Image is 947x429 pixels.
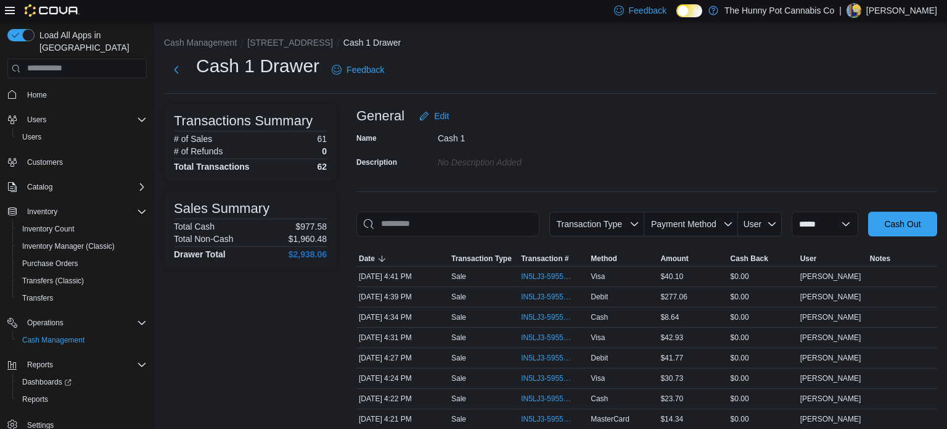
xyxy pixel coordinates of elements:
p: Sale [451,272,466,281]
span: Payment Method [651,219,716,229]
span: Cash Back [731,254,768,264]
span: Date [359,254,375,264]
span: Inventory [27,207,57,217]
span: Dark Mode [676,17,677,18]
span: Transaction Type [451,254,512,264]
h3: Sales Summary [174,201,269,216]
button: IN5LJ3-5955121 [521,391,586,406]
span: Cash Management [22,335,84,345]
span: Operations [27,318,64,328]
p: | [839,3,842,18]
div: [DATE] 4:39 PM [356,289,449,304]
p: [PERSON_NAME] [866,3,937,18]
span: Catalog [27,182,52,192]
span: IN5LJ3-5955276 [521,272,573,281]
button: Notes [867,251,937,266]
button: Payment Method [644,212,738,236]
span: Transaction Type [556,219,622,229]
a: Transfers [17,291,58,306]
button: IN5LJ3-5955143 [521,371,586,386]
span: Cash Management [17,333,147,348]
button: IN5LJ3-5955200 [521,330,586,345]
label: Description [356,157,397,167]
span: Feedback [346,64,384,76]
span: Inventory Count [17,222,147,236]
p: 61 [317,134,327,144]
h4: Total Transactions [174,162,250,172]
button: Date [356,251,449,266]
div: [DATE] 4:31 PM [356,330,449,345]
span: IN5LJ3-5955107 [521,414,573,424]
button: Reports [22,357,58,372]
span: Reports [22,394,48,404]
span: IN5LJ3-5955265 [521,292,573,302]
h6: Total Cash [174,222,215,231]
span: Inventory Manager (Classic) [17,239,147,254]
a: Home [22,88,52,102]
span: [PERSON_NAME] [800,292,861,302]
span: Notes [870,254,890,264]
button: User [798,251,867,266]
span: Reports [22,357,147,372]
div: [DATE] 4:22 PM [356,391,449,406]
span: $41.77 [660,353,683,363]
button: Operations [2,314,152,331]
span: [PERSON_NAME] [800,353,861,363]
span: Users [22,132,41,142]
a: Inventory Manager (Classic) [17,239,120,254]
span: IN5LJ3-5955121 [521,394,573,404]
div: [DATE] 4:41 PM [356,269,449,284]
span: [PERSON_NAME] [800,333,861,343]
span: IN5LJ3-5955200 [521,333,573,343]
h6: # of Refunds [174,146,223,156]
button: Inventory [2,203,152,220]
button: Users [2,111,152,128]
div: Shannon Shute [847,3,861,18]
span: Edit [434,110,449,122]
span: $42.93 [660,333,683,343]
span: [PERSON_NAME] [800,373,861,383]
span: [PERSON_NAME] [800,394,861,404]
span: IN5LJ3-5955214 [521,312,573,322]
span: $8.64 [660,312,679,322]
span: Transaction # [521,254,568,264]
div: No Description added [438,152,603,167]
a: Transfers (Classic) [17,273,89,288]
div: $0.00 [728,330,798,345]
div: $0.00 [728,391,798,406]
span: Inventory Count [22,224,75,234]
button: Transfers [12,289,152,307]
span: Transfers (Classic) [22,276,84,286]
button: Operations [22,315,68,330]
button: Method [588,251,658,266]
span: Reports [17,392,147,407]
span: Amount [660,254,688,264]
p: Sale [451,414,466,424]
span: [PERSON_NAME] [800,312,861,322]
button: Users [12,128,152,146]
button: [STREET_ADDRESS] [247,38,332,48]
span: Cash Out [884,218,920,230]
button: Inventory Manager (Classic) [12,238,152,255]
a: Cash Management [17,333,89,348]
p: Sale [451,353,466,363]
button: IN5LJ3-5955265 [521,289,586,304]
div: $0.00 [728,371,798,386]
button: Users [22,112,51,127]
span: Transfers [17,291,147,306]
span: Home [27,90,47,100]
img: Cova [25,4,80,17]
button: Edit [414,104,454,128]
input: This is a search bar. As you type, the results lower in the page will automatically filter. [356,212,539,236]
span: Home [22,87,147,102]
p: Sale [451,333,466,343]
div: $0.00 [728,351,798,365]
span: Transfers (Classic) [17,273,147,288]
button: Reports [12,391,152,408]
button: Reports [2,356,152,373]
a: Inventory Count [17,222,80,236]
span: Cash [591,394,608,404]
button: User [738,212,782,236]
a: Feedback [327,57,389,82]
div: [DATE] 4:27 PM [356,351,449,365]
